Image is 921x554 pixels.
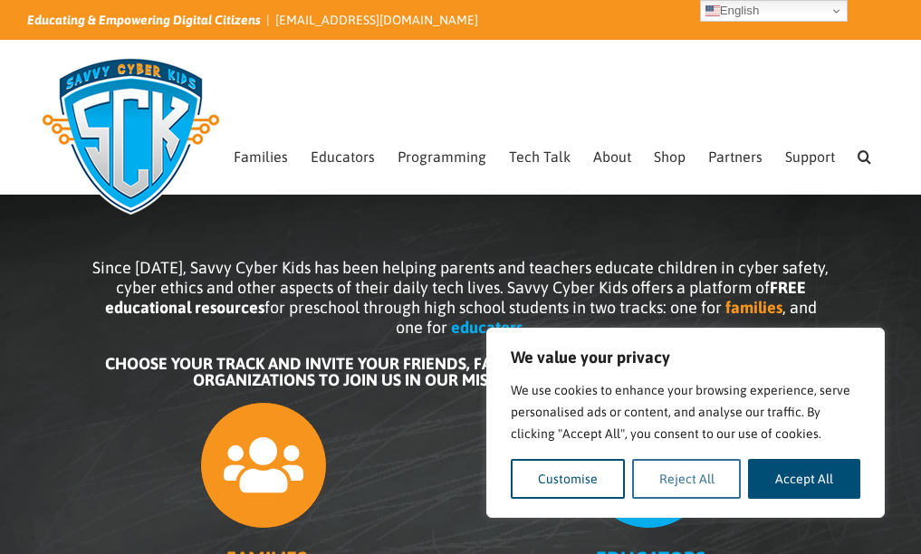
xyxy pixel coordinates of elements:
[511,379,860,444] p: We use cookies to enhance your browsing experience, serve personalised ads or content, and analys...
[708,149,763,164] span: Partners
[705,4,720,18] img: en
[27,13,261,27] i: Educating & Empowering Digital Citizens
[654,114,686,194] a: Shop
[593,149,631,164] span: About
[92,258,829,317] span: Since [DATE], Savvy Cyber Kids has been helping parents and teachers educate children in cyber sa...
[275,13,478,27] a: [EMAIL_ADDRESS][DOMAIN_NAME]
[858,114,871,194] a: Search
[396,298,817,337] span: , and one for
[511,459,625,499] button: Customise
[632,459,742,499] button: Reject All
[509,114,571,194] a: Tech Talk
[748,459,860,499] button: Accept All
[654,149,686,164] span: Shop
[105,354,816,389] b: CHOOSE YOUR TRACK AND INVITE YOUR FRIENDS, FAMILY MEMBERS, SCHOOLS AND COMMUNITY ORGANIZATIONS TO...
[451,318,523,337] b: educators
[105,278,806,317] b: FREE educational resources
[785,114,835,194] a: Support
[511,347,860,368] p: We value your privacy
[234,114,894,194] nav: Main Menu
[234,114,288,194] a: Families
[311,149,375,164] span: Educators
[523,318,526,337] span: .
[593,114,631,194] a: About
[708,114,763,194] a: Partners
[311,114,375,194] a: Educators
[509,149,571,164] span: Tech Talk
[725,298,782,317] b: families
[398,149,486,164] span: Programming
[785,149,835,164] span: Support
[234,149,288,164] span: Families
[398,114,486,194] a: Programming
[27,45,235,226] img: Savvy Cyber Kids Logo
